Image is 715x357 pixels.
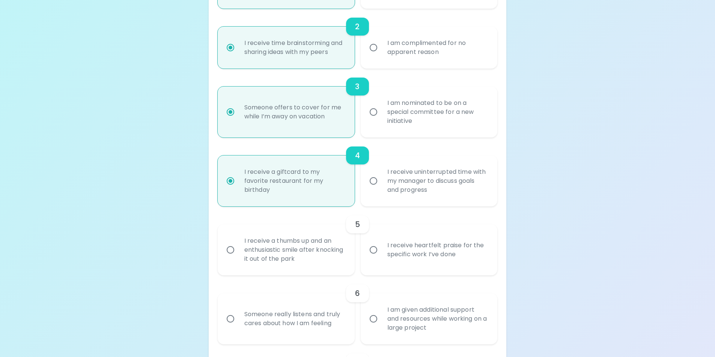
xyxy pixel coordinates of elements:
[355,21,360,33] h6: 2
[238,30,351,66] div: I receive time brainstorming and sharing ideas with my peers
[218,69,498,137] div: choice-group-check
[355,81,360,93] h6: 3
[381,30,494,66] div: I am complimented for no apparent reason
[218,275,498,344] div: choice-group-check
[218,206,498,275] div: choice-group-check
[238,94,351,130] div: Someone offers to cover for me while I’m away on vacation
[218,137,498,206] div: choice-group-check
[381,158,494,203] div: I receive uninterrupted time with my manager to discuss goals and progress
[238,158,351,203] div: I receive a giftcard to my favorite restaurant for my birthday
[381,232,494,268] div: I receive heartfelt praise for the specific work I’ve done
[355,149,360,161] h6: 4
[238,301,351,337] div: Someone really listens and truly cares about how I am feeling
[355,218,360,230] h6: 5
[238,227,351,272] div: I receive a thumbs up and an enthusiastic smile after knocking it out of the park
[218,9,498,69] div: choice-group-check
[355,287,360,299] h6: 6
[381,90,494,134] div: I am nominated to be on a special committee for a new initiative
[381,296,494,341] div: I am given additional support and resources while working on a large project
